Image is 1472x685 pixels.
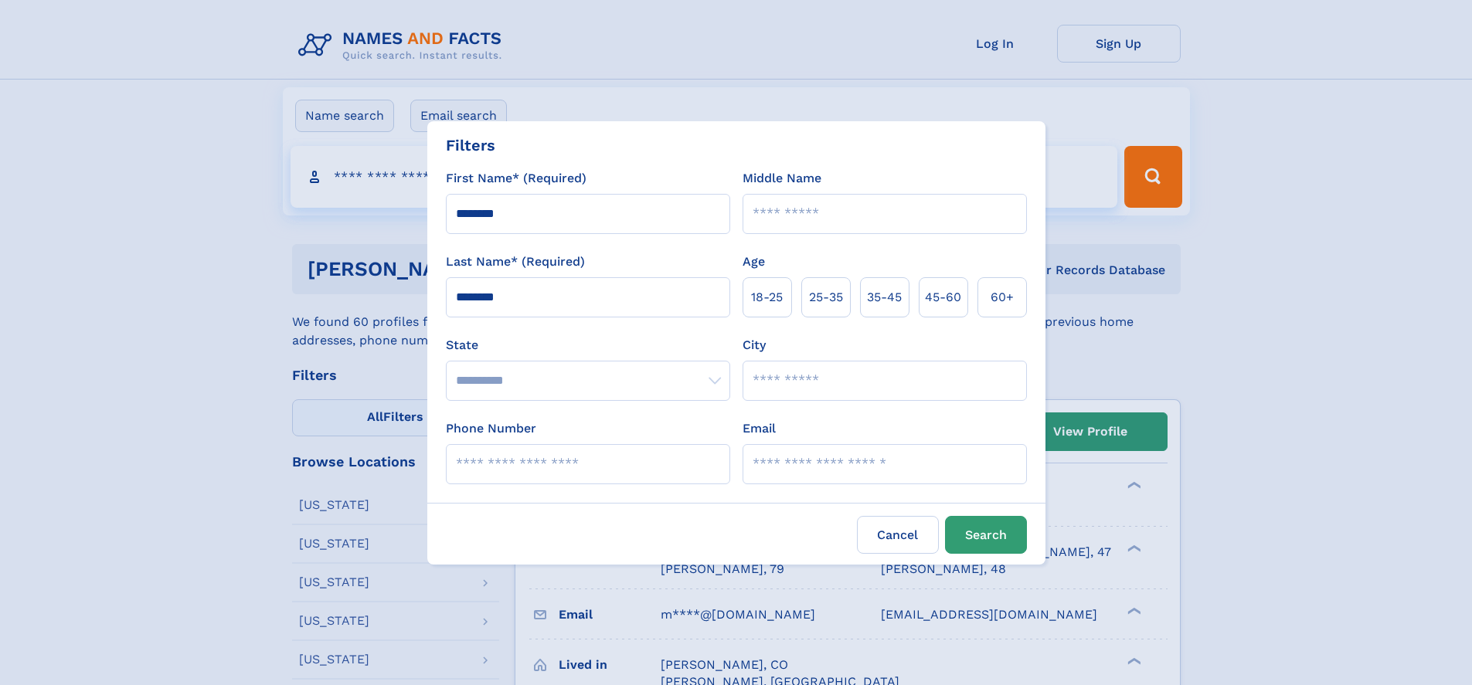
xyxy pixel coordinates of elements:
[751,288,783,307] span: 18‑25
[857,516,939,554] label: Cancel
[446,419,536,438] label: Phone Number
[991,288,1014,307] span: 60+
[743,336,766,354] label: City
[743,419,776,438] label: Email
[743,169,821,188] label: Middle Name
[809,288,843,307] span: 25‑35
[867,288,902,307] span: 35‑45
[743,253,765,271] label: Age
[446,169,586,188] label: First Name* (Required)
[446,134,495,157] div: Filters
[925,288,961,307] span: 45‑60
[446,336,730,354] label: State
[446,253,585,271] label: Last Name* (Required)
[945,516,1027,554] button: Search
